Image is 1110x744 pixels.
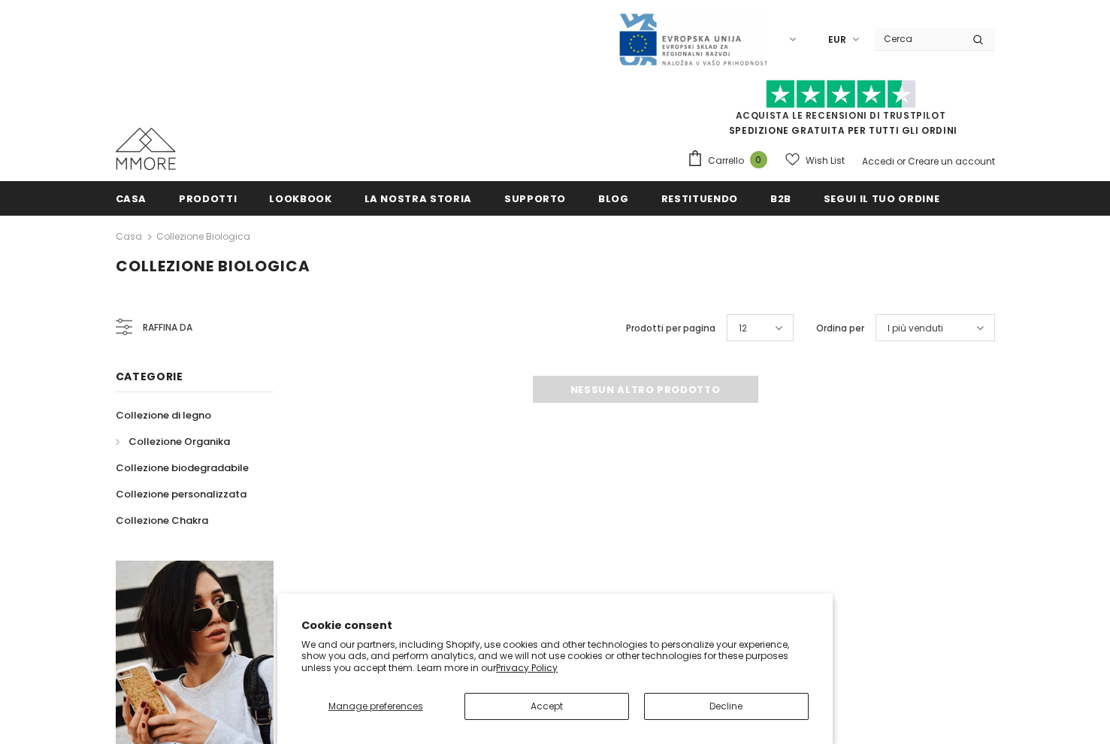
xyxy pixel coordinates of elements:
span: Collezione Organika [129,434,230,449]
a: B2B [770,181,791,215]
a: Collezione di legno [116,402,211,428]
span: Casa [116,192,147,206]
a: Accedi [862,155,894,168]
a: Carrello 0 [687,150,775,172]
span: Blog [598,192,629,206]
a: Collezione Chakra [116,507,208,534]
button: Decline [644,693,809,720]
a: Collezione biologica [156,230,250,243]
span: I più venduti [888,321,943,336]
span: supporto [504,192,566,206]
a: Privacy Policy [496,661,558,674]
a: Casa [116,228,142,246]
span: B2B [770,192,791,206]
label: Prodotti per pagina [626,321,715,336]
a: Restituendo [661,181,738,215]
input: Search Site [875,28,961,50]
span: Collezione di legno [116,408,211,422]
a: Prodotti [179,181,237,215]
img: Javni Razpis [618,12,768,67]
a: La nostra storia [364,181,472,215]
span: La nostra storia [364,192,472,206]
span: EUR [828,32,846,47]
span: Raffina da [143,319,192,336]
span: Wish List [806,153,845,168]
a: supporto [504,181,566,215]
span: Categorie [116,369,183,384]
h2: Cookie consent [301,618,809,634]
a: Javni Razpis [618,32,768,45]
span: Collezione Chakra [116,513,208,528]
a: Lookbook [269,181,331,215]
a: Segui il tuo ordine [824,181,939,215]
img: Fidati di Pilot Stars [766,80,916,109]
span: 0 [750,151,767,168]
button: Accept [464,693,629,720]
a: Collezione Organika [116,428,230,455]
a: Creare un account [908,155,995,168]
span: Prodotti [179,192,237,206]
span: Lookbook [269,192,331,206]
span: Manage preferences [328,700,423,712]
span: Segui il tuo ordine [824,192,939,206]
a: Collezione personalizzata [116,481,246,507]
button: Manage preferences [301,693,449,720]
span: Collezione personalizzata [116,487,246,501]
a: Casa [116,181,147,215]
img: Casi MMORE [116,128,176,170]
a: Wish List [785,147,845,174]
a: Acquista le recensioni di TrustPilot [736,109,946,122]
label: Ordina per [816,321,864,336]
span: Restituendo [661,192,738,206]
p: We and our partners, including Shopify, use cookies and other technologies to personalize your ex... [301,639,809,674]
span: Collezione biodegradabile [116,461,249,475]
span: Carrello [708,153,744,168]
a: Collezione biodegradabile [116,455,249,481]
span: 12 [739,321,747,336]
span: or [897,155,906,168]
a: Blog [598,181,629,215]
span: SPEDIZIONE GRATUITA PER TUTTI GLI ORDINI [687,86,995,137]
span: Collezione biologica [116,256,310,277]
